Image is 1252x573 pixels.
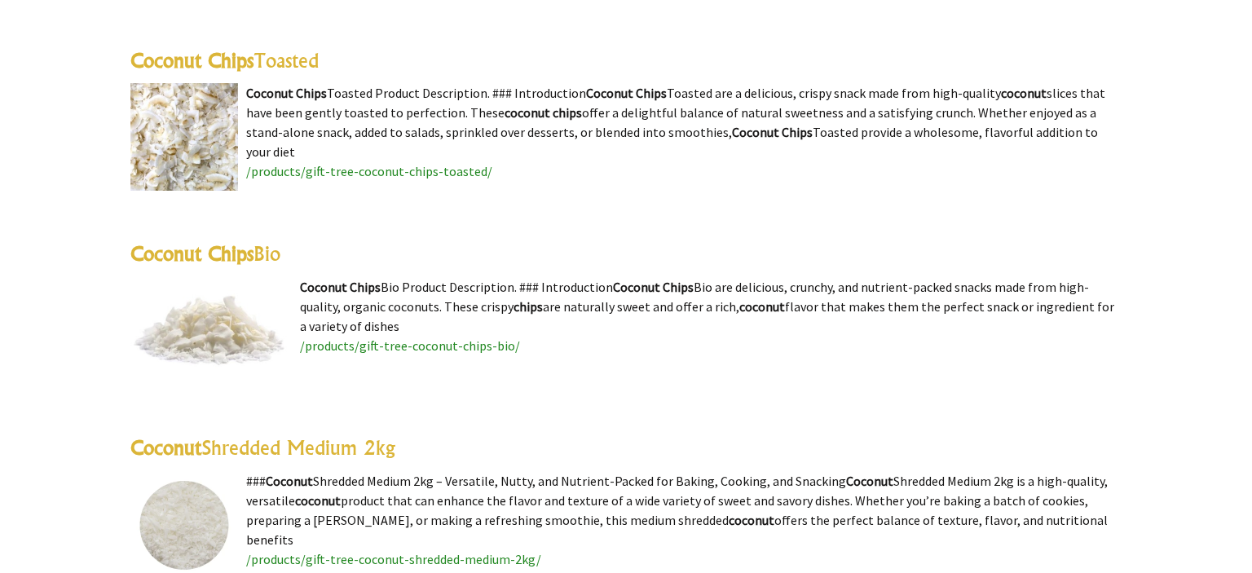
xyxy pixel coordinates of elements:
[732,124,813,140] highlight: Coconut Chips
[266,473,313,489] highlight: Coconut
[246,551,541,567] a: /products/gift-tree-coconut-shredded-medium-2kg/
[130,435,201,460] highlight: Coconut
[586,85,667,101] highlight: Coconut Chips
[130,83,238,191] img: Coconut Chips Toasted
[300,337,520,354] a: /products/gift-tree-coconut-chips-bio/
[1001,85,1047,101] highlight: coconut
[613,279,694,295] highlight: Coconut Chips
[246,163,492,179] a: /products/gift-tree-coconut-chips-toasted/
[246,85,327,101] highlight: Coconut Chips
[295,492,341,509] highlight: coconut
[505,104,582,121] highlight: coconut chips
[739,298,785,315] highlight: coconut
[130,241,280,266] a: Coconut ChipsBio
[130,48,253,73] highlight: Coconut Chips
[130,48,319,73] a: Coconut ChipsToasted
[300,279,381,295] highlight: Coconut Chips
[130,241,253,266] highlight: Coconut Chips
[130,435,395,460] a: CoconutShredded Medium 2kg
[729,512,774,528] highlight: coconut
[846,473,893,489] highlight: Coconut
[514,298,543,315] highlight: chips
[130,277,292,385] img: Coconut Chips Bio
